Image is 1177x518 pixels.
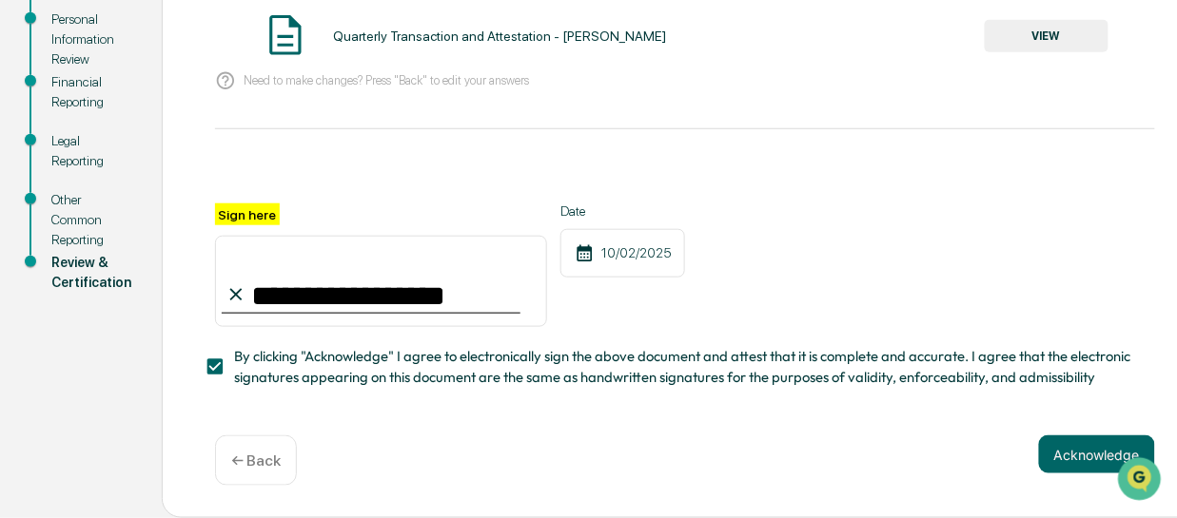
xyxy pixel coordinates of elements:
[51,253,131,293] div: Review & Certification
[324,150,346,173] button: Start new chat
[134,320,230,336] a: Powered byPylon
[19,39,346,69] p: How can we help?
[11,231,130,265] a: 🖐️Preclearance
[130,231,244,265] a: 🗄️Attestations
[215,203,280,225] label: Sign here
[19,240,34,256] div: 🖐️
[19,144,53,179] img: 1746055101610-c473b297-6a78-478c-a979-82029cc54cd1
[985,20,1108,52] button: VIEW
[38,239,123,258] span: Preclearance
[234,346,1140,389] span: By clicking "Acknowledge" I agree to electronically sign the above document and attest that it is...
[189,321,230,336] span: Pylon
[157,239,236,258] span: Attestations
[51,190,131,250] div: Other Common Reporting
[51,10,131,69] div: Personal Information Review
[1039,435,1155,473] button: Acknowledge
[333,29,666,44] div: Quarterly Transaction and Attestation - [PERSON_NAME]
[231,451,281,470] p: ← Back
[19,277,34,292] div: 🔎
[1116,455,1167,507] iframe: Open customer support
[51,72,131,112] div: Financial Reporting
[11,267,128,301] a: 🔎Data Lookup
[138,240,153,256] div: 🗄️
[65,163,241,179] div: We're available if you need us!
[38,275,120,294] span: Data Lookup
[560,203,685,219] label: Date
[262,11,309,59] img: Document Icon
[51,131,131,171] div: Legal Reporting
[65,144,312,163] div: Start new chat
[560,229,685,278] div: 10/02/2025
[244,73,529,87] p: Need to make changes? Press "Back" to edit your answers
